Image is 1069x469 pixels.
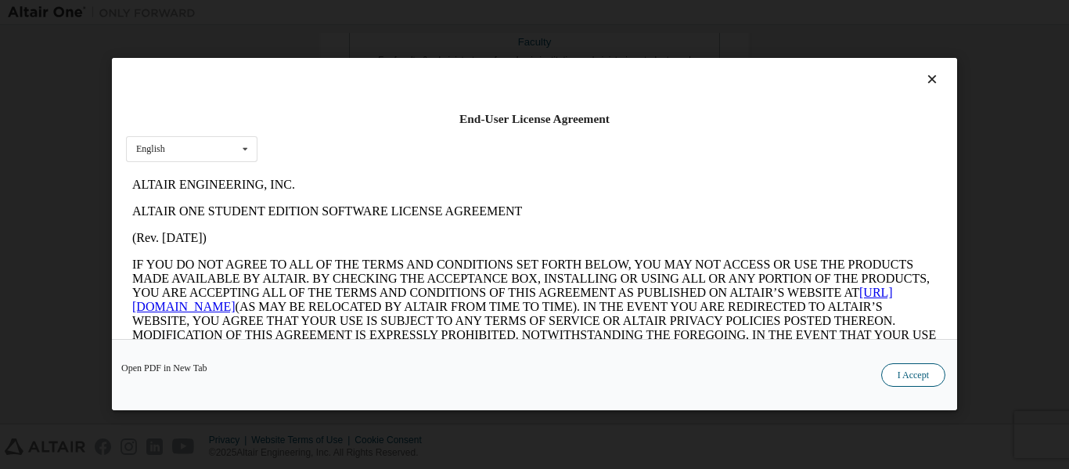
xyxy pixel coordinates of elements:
div: English [136,145,165,154]
p: ALTAIR ENGINEERING, INC. [6,6,811,20]
p: (Rev. [DATE]) [6,60,811,74]
p: ALTAIR ONE STUDENT EDITION SOFTWARE LICENSE AGREEMENT [6,33,811,47]
a: [URL][DOMAIN_NAME] [6,114,767,142]
div: End-User License Agreement [126,111,943,127]
button: I Accept [881,364,945,388]
p: IF YOU DO NOT AGREE TO ALL OF THE TERMS AND CONDITIONS SET FORTH BELOW, YOU MAY NOT ACCESS OR USE... [6,86,811,199]
a: Open PDF in New Tab [121,364,207,373]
